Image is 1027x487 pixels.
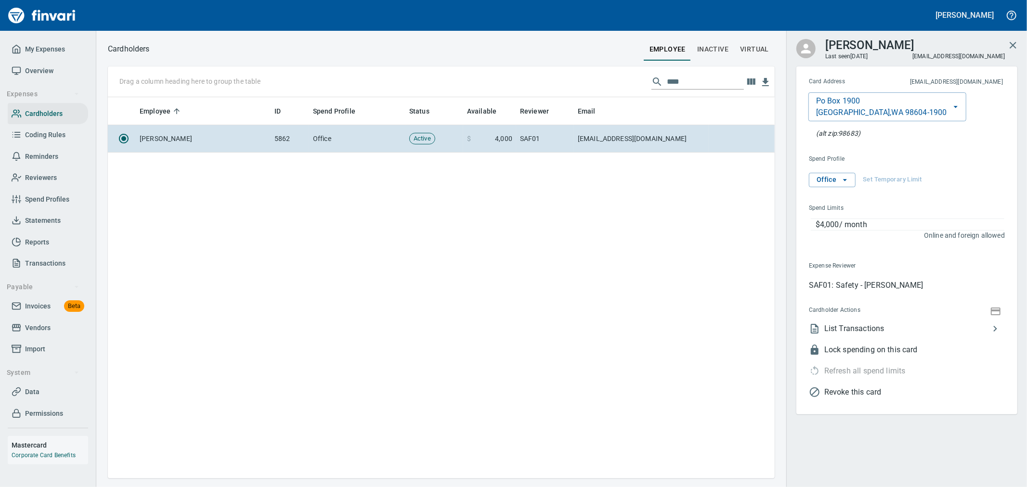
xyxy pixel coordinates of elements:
p: Po Box 1900 [816,95,860,107]
span: Import [25,343,45,355]
span: Active [410,134,435,143]
a: Overview [8,60,88,82]
span: Cardholder Actions [809,306,924,315]
a: Permissions [8,403,88,424]
a: Import [8,338,88,360]
button: Show Card Number [988,304,1003,317]
span: Permissions [25,408,63,420]
span: Available [467,105,509,117]
td: SAF01 [516,125,574,153]
span: Spend Profile [313,105,355,117]
span: Reviewer [520,105,549,117]
span: Reminders [25,151,58,163]
span: Beta [64,301,84,312]
td: [EMAIL_ADDRESS][DOMAIN_NAME] [574,125,709,153]
span: Reports [25,236,49,248]
a: Statements [8,210,88,231]
td: 5862 [271,125,309,153]
h6: Mastercard [12,440,88,450]
a: Reports [8,231,88,253]
span: Spend Limits [809,204,923,213]
button: Choose columns to display [744,75,758,89]
h5: [PERSON_NAME] [936,10,994,20]
span: Spend Profile [809,154,924,164]
a: Data [8,381,88,403]
img: Finvari [6,4,78,27]
span: ID [274,105,281,117]
p: Online and foreign allowed [801,231,1005,240]
td: Office [309,125,405,153]
span: My Expenses [25,43,65,55]
span: employee [650,43,686,55]
button: Download Table [758,75,773,90]
span: List Transactions [824,323,989,334]
span: Status [409,105,429,117]
span: [EMAIL_ADDRESS][DOMAIN_NAME] [911,52,1006,61]
span: Inactive [697,43,728,55]
span: $ [467,134,471,143]
span: Employee [140,105,183,117]
span: Office [817,174,848,186]
span: Spend Profile [313,105,368,117]
nav: breadcrumb [108,43,150,55]
span: Vendors [25,322,51,334]
a: Coding Rules [8,124,88,146]
span: Last seen [825,52,868,62]
h3: [PERSON_NAME] [825,36,914,52]
span: Available [467,105,496,117]
span: ID [274,105,293,117]
span: Overview [25,65,53,77]
span: virtual [740,43,769,55]
span: Expense Reviewer [809,261,929,271]
span: Spend Profiles [25,193,69,205]
a: Transactions [8,253,88,274]
span: Revoke this card [824,386,1005,398]
a: Reminders [8,146,88,167]
span: Email [578,105,596,117]
p: Cardholders [108,43,150,55]
span: Data [25,386,39,398]
a: Cardholders [8,103,88,125]
span: Payable [7,281,79,293]
span: Transactions [25,257,65,269]
button: Payable [3,278,83,296]
span: 4,000 [495,134,512,143]
a: Spend Profiles [8,189,88,210]
span: System [7,367,79,379]
p: Drag a column heading here to group the table [119,77,260,86]
button: System [3,364,83,382]
td: [PERSON_NAME] [136,125,271,153]
span: Reviewer [520,105,561,117]
span: Expenses [7,88,79,100]
a: Vendors [8,317,88,339]
p: SAF01: Safety - [PERSON_NAME] [809,280,1005,291]
span: Reviewers [25,172,57,184]
button: Close cardholder [1001,34,1025,57]
a: InvoicesBeta [8,295,88,317]
div: Cardholder already has the full spending limit available [801,360,906,382]
time: [DATE] [851,53,868,60]
button: Office [809,173,856,187]
button: Set Temporary Limit [860,173,924,187]
button: Po Box 1900[GEOGRAPHIC_DATA],WA 98604-1900 [808,92,966,121]
a: Reviewers [8,167,88,189]
span: Status [409,105,442,117]
span: This is the email address for cardholder receipts [878,77,1003,87]
span: Set Temporary Limit [863,174,922,185]
p: At the pump (or any AVS check), this zip will also be accepted [816,128,860,138]
span: Coding Rules [25,129,65,141]
button: [PERSON_NAME] [934,8,996,23]
span: Card Address [809,77,878,87]
span: Lock spending on this card [824,344,1005,356]
span: Statements [25,215,61,227]
span: Employee [140,105,170,117]
button: Expenses [3,85,83,103]
a: Corporate Card Benefits [12,452,76,459]
p: $4,000 / month [816,219,1004,231]
span: Invoices [25,300,51,312]
a: My Expenses [8,38,88,60]
span: Email [578,105,608,117]
span: Cardholders [25,108,63,120]
p: [GEOGRAPHIC_DATA] , WA 98604-1900 [816,107,947,118]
